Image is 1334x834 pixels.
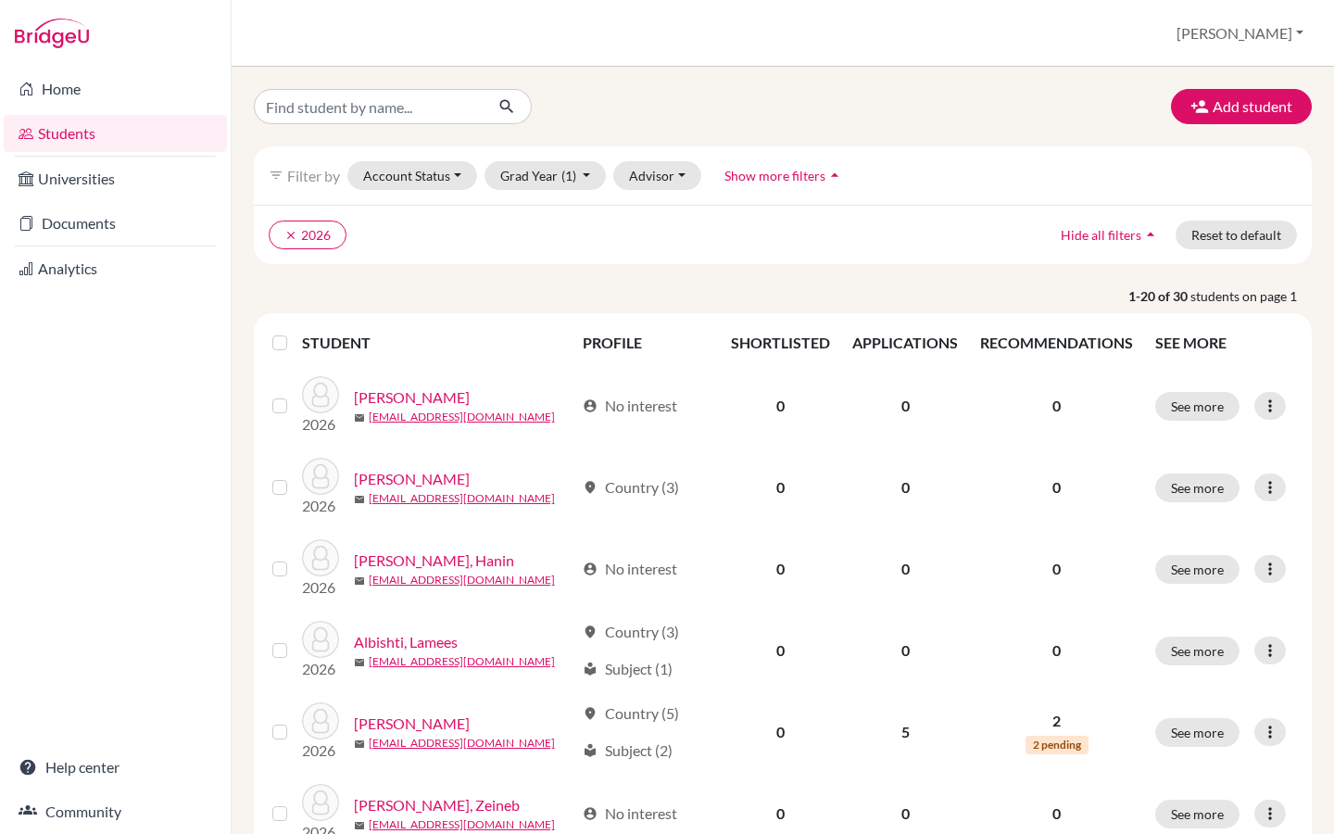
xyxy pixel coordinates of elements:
[354,575,365,587] span: mail
[302,576,339,599] p: 2026
[583,395,677,417] div: No interest
[1190,286,1312,306] span: students on page 1
[1155,800,1240,828] button: See more
[4,205,227,242] a: Documents
[583,558,677,580] div: No interest
[4,160,227,197] a: Universities
[720,321,841,365] th: SHORTLISTED
[583,806,598,821] span: account_circle
[583,480,598,495] span: location_on
[302,784,339,821] img: Ben Haji, Zeineb
[4,70,227,107] a: Home
[354,657,365,668] span: mail
[841,447,969,528] td: 0
[720,447,841,528] td: 0
[1155,718,1240,747] button: See more
[1176,221,1297,249] button: Reset to default
[302,739,339,762] p: 2026
[1155,555,1240,584] button: See more
[980,710,1133,732] p: 2
[583,662,598,676] span: local_library
[841,528,969,610] td: 0
[369,816,555,833] a: [EMAIL_ADDRESS][DOMAIN_NAME]
[1128,286,1190,306] strong: 1-20 of 30
[302,702,339,739] img: Bahri, Sherine
[980,558,1133,580] p: 0
[4,115,227,152] a: Students
[302,376,339,413] img: Abassi, Skander
[1155,392,1240,421] button: See more
[369,490,555,507] a: [EMAIL_ADDRESS][DOMAIN_NAME]
[302,321,573,365] th: STUDENT
[1061,227,1141,243] span: Hide all filters
[302,658,339,680] p: 2026
[720,365,841,447] td: 0
[1045,221,1176,249] button: Hide all filtersarrow_drop_up
[583,743,598,758] span: local_library
[583,562,598,576] span: account_circle
[254,89,484,124] input: Find student by name...
[720,691,841,773] td: 0
[354,468,470,490] a: [PERSON_NAME]
[1155,637,1240,665] button: See more
[841,321,969,365] th: APPLICATIONS
[613,161,701,190] button: Advisor
[284,229,297,242] i: clear
[1026,736,1089,754] span: 2 pending
[4,250,227,287] a: Analytics
[825,166,844,184] i: arrow_drop_up
[1168,16,1312,51] button: [PERSON_NAME]
[583,739,673,762] div: Subject (2)
[485,161,607,190] button: Grad Year(1)
[354,412,365,423] span: mail
[287,167,340,184] span: Filter by
[1171,89,1312,124] button: Add student
[369,572,555,588] a: [EMAIL_ADDRESS][DOMAIN_NAME]
[354,739,365,750] span: mail
[354,494,365,505] span: mail
[969,321,1144,365] th: RECOMMENDATIONS
[572,321,720,365] th: PROFILE
[354,386,470,409] a: [PERSON_NAME]
[369,409,555,425] a: [EMAIL_ADDRESS][DOMAIN_NAME]
[980,639,1133,662] p: 0
[302,621,339,658] img: Albishti, Lamees
[302,413,339,436] p: 2026
[369,735,555,752] a: [EMAIL_ADDRESS][DOMAIN_NAME]
[354,794,520,816] a: [PERSON_NAME], Zeineb
[4,749,227,786] a: Help center
[724,168,825,183] span: Show more filters
[354,820,365,831] span: mail
[583,702,679,725] div: Country (5)
[561,168,576,183] span: (1)
[354,550,514,572] a: [PERSON_NAME], Hanin
[583,476,679,499] div: Country (3)
[583,706,598,721] span: location_on
[302,495,339,517] p: 2026
[369,653,555,670] a: [EMAIL_ADDRESS][DOMAIN_NAME]
[583,398,598,413] span: account_circle
[1144,321,1304,365] th: SEE MORE
[583,802,677,825] div: No interest
[980,476,1133,499] p: 0
[841,691,969,773] td: 5
[1155,474,1240,502] button: See more
[302,539,339,576] img: Al Abri, Hanin
[709,161,860,190] button: Show more filtersarrow_drop_up
[354,713,470,735] a: [PERSON_NAME]
[841,365,969,447] td: 0
[583,658,673,680] div: Subject (1)
[841,610,969,691] td: 0
[4,793,227,830] a: Community
[980,395,1133,417] p: 0
[583,625,598,639] span: location_on
[269,168,283,183] i: filter_list
[269,221,346,249] button: clear2026
[720,528,841,610] td: 0
[302,458,339,495] img: ahmed, adam
[15,19,89,48] img: Bridge-U
[1141,225,1160,244] i: arrow_drop_up
[980,802,1133,825] p: 0
[347,161,477,190] button: Account Status
[720,610,841,691] td: 0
